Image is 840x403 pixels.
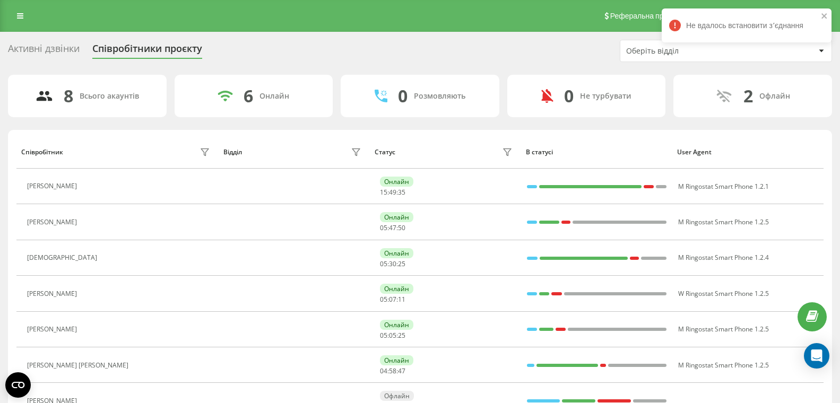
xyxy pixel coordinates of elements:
span: M Ringostat Smart Phone 1.2.5 [678,325,769,334]
span: 50 [398,223,405,232]
div: Оберіть відділ [626,47,753,56]
div: Офлайн [380,391,414,401]
span: 25 [398,331,405,340]
div: 2 [743,86,753,106]
span: 05 [380,331,387,340]
div: : : [380,189,405,196]
button: Open CMP widget [5,372,31,398]
div: 0 [398,86,408,106]
div: [PERSON_NAME] [27,218,80,226]
div: 8 [64,86,73,106]
div: : : [380,224,405,232]
div: Статус [375,148,395,156]
div: Онлайн [259,92,289,101]
div: [PERSON_NAME] [27,326,80,333]
span: 47 [389,223,396,232]
span: 05 [380,259,387,268]
div: [DEMOGRAPHIC_DATA] [27,254,100,261]
div: Онлайн [380,212,413,222]
div: Не турбувати [580,92,631,101]
span: 25 [398,259,405,268]
div: Не вдалось встановити зʼєднання [662,8,832,42]
div: Онлайн [380,284,413,294]
span: 05 [380,295,387,304]
button: close [821,12,828,22]
div: Відділ [223,148,242,156]
span: 04 [380,366,387,375]
div: Активні дзвінки [8,43,80,59]
span: 58 [389,366,396,375]
span: 05 [380,223,387,232]
div: Онлайн [380,320,413,330]
div: 6 [244,86,253,106]
div: Співробітник [21,148,63,156]
div: : : [380,260,405,268]
div: : : [380,296,405,303]
div: Всього акаунтів [80,92,139,101]
span: W Ringostat Smart Phone 1.2.5 [678,289,769,298]
span: M Ringostat Smart Phone 1.2.4 [678,253,769,262]
div: User Agent [677,148,818,156]
div: : : [380,367,405,375]
span: M Ringostat Smart Phone 1.2.1 [678,182,769,191]
span: 07 [389,295,396,304]
span: 47 [398,366,405,375]
span: 11 [398,295,405,304]
div: Онлайн [380,248,413,258]
div: Офлайн [759,92,790,101]
span: 49 [389,188,396,197]
span: 15 [380,188,387,197]
div: Open Intercom Messenger [804,343,829,369]
span: M Ringostat Smart Phone 1.2.5 [678,217,769,226]
div: : : [380,332,405,339]
div: В статусі [526,148,667,156]
div: 0 [564,86,574,106]
span: 35 [398,188,405,197]
div: Співробітники проєкту [92,43,202,59]
div: Онлайн [380,177,413,187]
span: 05 [389,331,396,340]
div: Онлайн [380,355,413,365]
div: [PERSON_NAME] [27,182,80,190]
div: [PERSON_NAME] [27,290,80,297]
div: Розмовляють [414,92,465,101]
span: 30 [389,259,396,268]
span: M Ringostat Smart Phone 1.2.5 [678,361,769,370]
div: [PERSON_NAME] [PERSON_NAME] [27,362,131,369]
span: Реферальна програма [610,12,688,20]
